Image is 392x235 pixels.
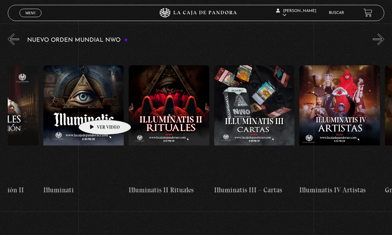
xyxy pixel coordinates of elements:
[214,50,295,210] a: Illuminatis III – Cartas
[373,34,384,45] button: Next
[43,185,124,195] h4: Illuminati
[27,37,128,43] h3: Nuevo Orden Mundial NWO
[214,185,295,195] h4: Illuminatis III – Cartas
[129,50,209,210] a: Illuminatis II Rituales
[43,50,124,210] a: Illuminati
[8,34,19,45] button: Previous
[329,11,344,15] a: Buscar
[363,8,372,17] a: View your shopping cart
[25,11,36,15] span: Menu
[129,185,209,195] h4: Illuminatis II Rituales
[276,9,316,17] span: [PERSON_NAME]
[299,185,380,195] h4: Illuminatis IV Artistas
[23,16,38,21] span: Cerrar
[299,50,380,210] a: Illuminatis IV Artistas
